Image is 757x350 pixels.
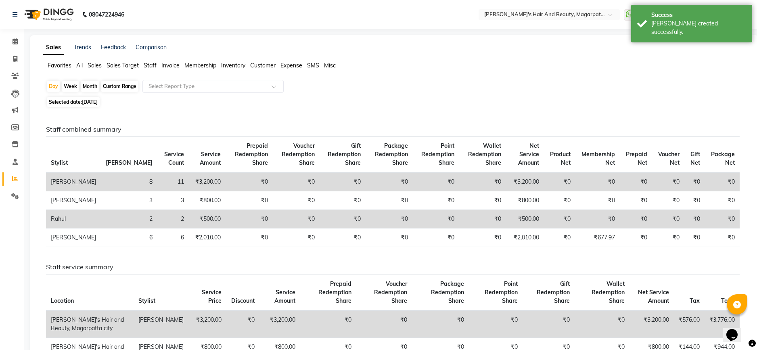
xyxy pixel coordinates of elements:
td: ₹0 [684,210,705,228]
a: Comparison [136,44,167,51]
td: 6 [157,228,189,247]
span: Net Service Amount [518,142,539,166]
td: ₹0 [705,191,740,210]
td: ₹0 [575,310,629,338]
div: Success [651,11,746,19]
td: [PERSON_NAME] [134,310,188,338]
a: Sales [43,40,64,55]
span: Package Redemption Share [431,280,464,304]
span: Favorites [48,62,71,69]
td: ₹0 [300,310,356,338]
td: [PERSON_NAME] [46,172,101,191]
td: ₹0 [523,310,575,338]
td: ₹0 [544,228,575,247]
td: ₹2,010.00 [189,228,226,247]
span: Net Service Amount [638,289,669,304]
span: Package Net [711,151,735,166]
span: Voucher Redemption Share [374,280,407,304]
td: ₹0 [226,210,273,228]
td: ₹3,776.00 [705,310,740,338]
div: Bill created successfully. [651,19,746,36]
td: ₹0 [320,210,366,228]
td: ₹0 [320,228,366,247]
td: ₹2,010.00 [506,228,544,247]
span: Membership [184,62,216,69]
td: ₹0 [620,172,652,191]
td: ₹0 [652,228,684,247]
td: ₹0 [366,228,413,247]
td: Rahul [46,210,101,228]
h6: Staff combined summary [46,126,740,133]
td: ₹0 [459,191,506,210]
span: Stylist [138,297,155,304]
td: ₹3,200.00 [259,310,300,338]
span: [DATE] [82,99,98,105]
td: ₹0 [705,210,740,228]
td: ₹576.00 [674,310,705,338]
span: Service Amount [200,151,221,166]
td: ₹0 [412,310,469,338]
span: All [76,62,83,69]
td: ₹677.97 [575,228,620,247]
td: ₹0 [684,191,705,210]
td: ₹3,200.00 [189,172,226,191]
td: ₹0 [273,210,320,228]
td: ₹0 [684,228,705,247]
td: ₹3,200.00 [629,310,674,338]
td: ₹0 [273,228,320,247]
td: ₹0 [544,210,575,228]
td: ₹0 [366,210,413,228]
span: Staff [144,62,157,69]
td: ₹0 [544,191,575,210]
span: Service Count [164,151,184,166]
span: SMS [307,62,319,69]
b: 08047224946 [89,3,124,26]
td: ₹0 [366,172,413,191]
td: ₹0 [705,172,740,191]
span: Point Redemption Share [485,280,518,304]
td: [PERSON_NAME] [46,228,101,247]
h6: Staff service summary [46,263,740,271]
span: Prepaid Net [626,151,647,166]
td: ₹0 [684,172,705,191]
span: Total [721,297,735,304]
td: ₹0 [652,172,684,191]
td: ₹0 [459,228,506,247]
td: ₹0 [320,172,366,191]
td: ₹0 [413,228,459,247]
td: 3 [157,191,189,210]
span: Misc [324,62,336,69]
td: ₹3,200.00 [506,172,544,191]
td: ₹3,200.00 [188,310,227,338]
td: 11 [157,172,189,191]
span: Inventory [221,62,245,69]
img: logo [21,3,76,26]
td: ₹0 [652,191,684,210]
span: Voucher Redemption Share [282,142,315,166]
td: ₹0 [652,210,684,228]
span: Gift Net [690,151,700,166]
td: 2 [101,210,157,228]
span: Selected date: [47,97,100,107]
td: [PERSON_NAME] [46,191,101,210]
td: ₹0 [620,210,652,228]
td: ₹0 [413,191,459,210]
td: ₹0 [273,191,320,210]
span: Membership Net [581,151,615,166]
td: ₹0 [469,310,523,338]
iframe: chat widget [723,318,749,342]
span: Location [51,297,74,304]
span: Point Redemption Share [421,142,454,166]
div: Custom Range [101,81,138,92]
td: ₹0 [620,191,652,210]
td: ₹0 [356,310,412,338]
td: ₹500.00 [189,210,226,228]
td: 2 [157,210,189,228]
td: ₹0 [226,228,273,247]
a: Trends [74,44,91,51]
td: ₹500.00 [506,210,544,228]
td: ₹0 [273,172,320,191]
a: Feedback [101,44,126,51]
span: Invoice [161,62,180,69]
td: ₹0 [413,210,459,228]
